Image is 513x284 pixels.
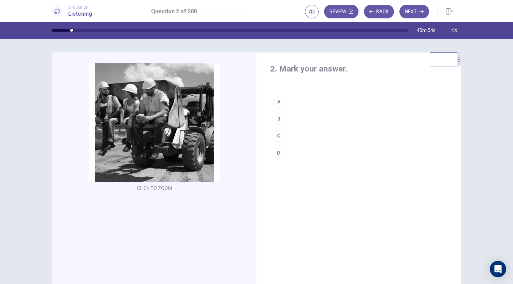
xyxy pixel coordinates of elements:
[270,110,448,127] button: B
[273,147,284,158] div: D
[270,144,448,161] button: D
[273,113,284,124] div: B
[273,96,284,107] div: A
[324,5,358,18] button: Review
[68,5,92,10] span: Simulation
[151,7,197,16] h1: Question 2 of 200
[270,93,448,110] button: A
[490,261,506,277] div: Open Intercom Messenger
[417,28,436,33] span: 45m 54s
[399,5,429,18] button: Next
[364,5,394,18] button: Back
[270,127,448,144] button: C
[68,10,92,18] h1: Listening
[273,130,284,141] div: C
[270,63,448,74] h4: 2. Mark your answer.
